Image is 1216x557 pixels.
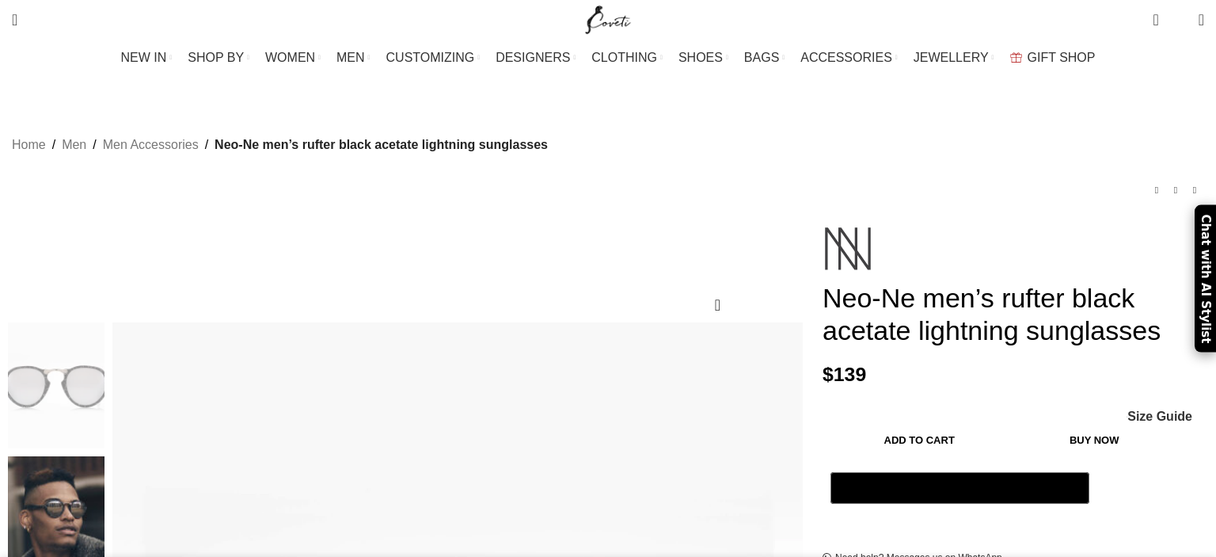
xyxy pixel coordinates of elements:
[823,364,834,385] span: $
[591,50,657,65] span: CLOTHING
[265,42,321,74] a: WOMEN
[1145,4,1166,36] a: 0
[1127,410,1192,423] a: Size Guide
[386,42,481,74] a: CUSTOMIZING
[1010,52,1022,63] img: GiftBag
[744,42,785,74] a: BAGS
[678,42,728,74] a: SHOES
[215,135,548,155] span: Neo-Ne men’s rufter black acetate lightning sunglasses
[827,513,1092,514] iframe: Secure payment input frame
[591,42,663,74] a: CLOTHING
[823,223,873,274] img: Neo-Ne Eyewear
[4,4,25,36] a: Search
[386,50,475,65] span: CUSTOMIZING
[823,364,866,385] bdi: 139
[830,423,1008,456] button: Add to cart
[188,42,249,74] a: SHOP BY
[4,42,1212,74] div: Main navigation
[1154,8,1166,20] span: 0
[336,42,370,74] a: MEN
[62,135,86,155] a: Men
[1028,50,1096,65] span: GIFT SHOP
[744,50,779,65] span: BAGS
[1127,410,1192,423] span: Size Guide
[121,42,173,74] a: NEW IN
[914,50,989,65] span: JEWELLERY
[914,42,994,74] a: JEWELLERY
[12,135,548,155] nav: Breadcrumb
[678,50,723,65] span: SHOES
[12,135,46,155] a: Home
[188,50,244,65] span: SHOP BY
[496,42,576,74] a: DESIGNERS
[1147,181,1166,200] a: Previous product
[1174,16,1186,28] span: 0
[800,50,892,65] span: ACCESSORIES
[800,42,898,74] a: ACCESSORIES
[265,50,315,65] span: WOMEN
[582,12,635,25] a: Site logo
[496,50,570,65] span: DESIGNERS
[1185,181,1204,200] a: Next product
[103,135,199,155] a: Men Accessories
[8,322,104,448] img: Neo-Ne men’s rufter black acetate lightning sunglasses Men Black Coveti
[1016,423,1172,456] button: Buy now
[1010,42,1096,74] a: GIFT SHOP
[823,282,1204,347] h1: Neo-Ne men’s rufter black acetate lightning sunglasses
[1171,4,1187,36] div: My Wishlist
[830,472,1089,504] button: Pay with GPay
[336,50,365,65] span: MEN
[121,50,167,65] span: NEW IN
